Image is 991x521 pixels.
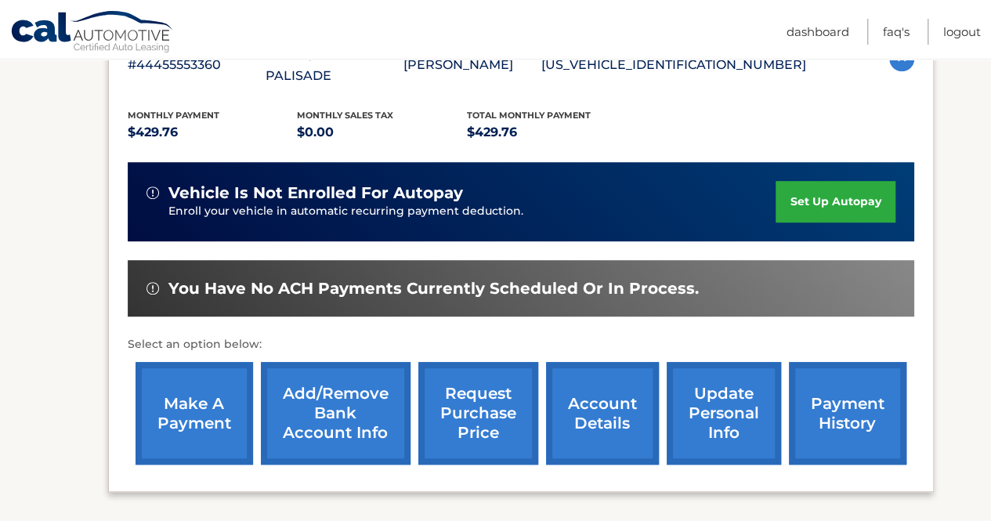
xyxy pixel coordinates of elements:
span: You have no ACH payments currently scheduled or in process. [168,279,699,298]
a: Logout [943,19,981,45]
img: alert-white.svg [146,186,159,199]
span: Total Monthly Payment [467,110,591,121]
p: $0.00 [297,121,467,143]
a: make a payment [136,362,253,465]
a: payment history [789,362,906,465]
p: #44455553360 [128,54,266,76]
p: Enroll your vehicle in automatic recurring payment deduction. [168,203,776,220]
a: account details [546,362,659,465]
a: Cal Automotive [10,10,175,56]
a: FAQ's [883,19,910,45]
p: 2023 Hyundai PALISADE [266,43,403,87]
p: [US_VEHICLE_IDENTIFICATION_NUMBER] [541,54,806,76]
a: Dashboard [787,19,849,45]
span: Monthly sales Tax [297,110,393,121]
a: request purchase price [418,362,538,465]
img: alert-white.svg [146,282,159,295]
p: $429.76 [128,121,298,143]
a: set up autopay [776,181,895,223]
p: Select an option below: [128,335,914,354]
p: [PERSON_NAME] [403,54,541,76]
a: Add/Remove bank account info [261,362,411,465]
a: update personal info [667,362,781,465]
p: $429.76 [467,121,637,143]
span: vehicle is not enrolled for autopay [168,183,463,203]
span: Monthly Payment [128,110,219,121]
